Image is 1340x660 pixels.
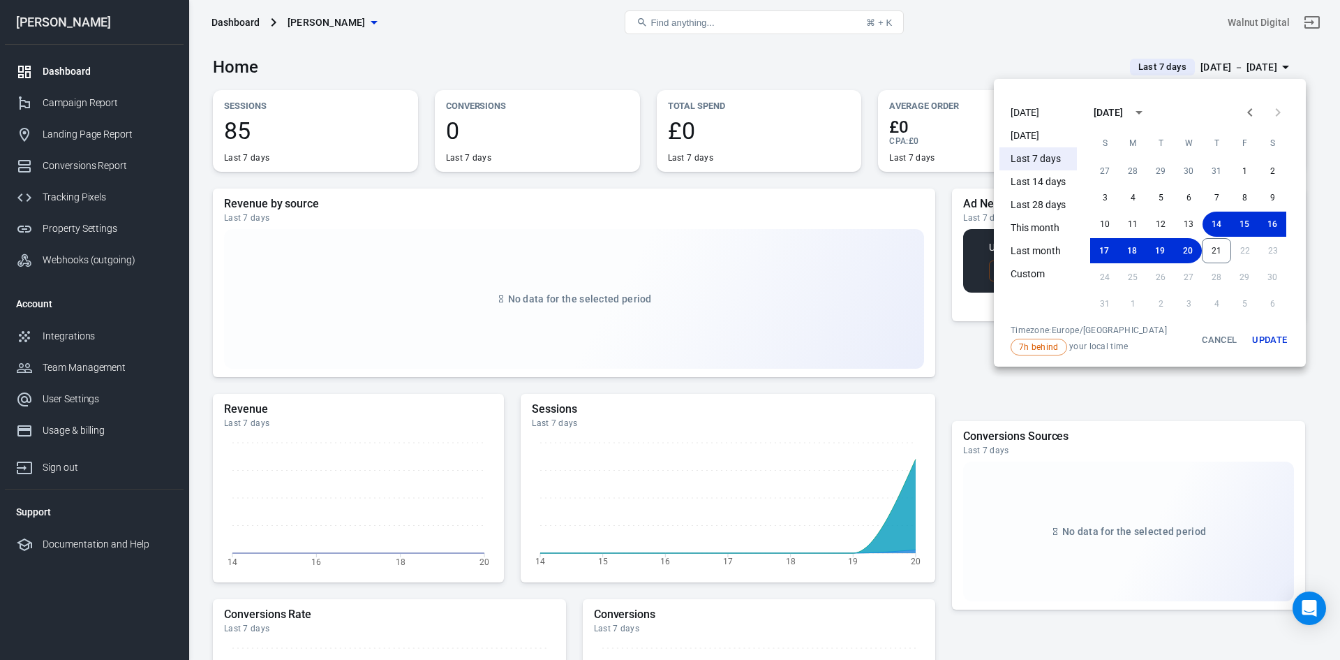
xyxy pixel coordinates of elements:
button: 28 [1119,159,1147,184]
li: [DATE] [999,101,1077,124]
button: 7 [1203,185,1230,210]
button: 19 [1146,238,1174,263]
li: Last month [999,240,1077,263]
button: 8 [1230,185,1258,210]
button: Update [1247,325,1292,355]
button: 31 [1203,159,1230,184]
button: 14 [1203,212,1230,237]
button: 17 [1090,238,1118,263]
button: 20 [1174,238,1202,263]
span: Saturday [1260,129,1285,157]
button: 29 [1147,159,1175,184]
div: Timezone: Europe/[GEOGRAPHIC_DATA] [1011,325,1167,336]
button: 27 [1091,159,1119,184]
button: 4 [1119,185,1147,210]
span: Friday [1232,129,1257,157]
button: 3 [1091,185,1119,210]
span: your local time [1011,339,1167,355]
button: 1 [1230,159,1258,184]
button: Previous month [1236,98,1264,126]
li: This month [999,217,1077,240]
li: Last 7 days [999,147,1077,170]
div: [DATE] [1094,105,1123,120]
button: 9 [1258,185,1286,210]
span: 7h behind [1014,341,1064,353]
li: [DATE] [999,124,1077,147]
span: Thursday [1204,129,1229,157]
button: 12 [1147,212,1175,237]
li: Custom [999,263,1077,286]
button: Cancel [1197,325,1242,355]
button: calendar view is open, switch to year view [1127,101,1151,124]
button: 13 [1175,212,1203,237]
button: 18 [1118,238,1146,263]
button: 21 [1202,238,1231,263]
button: 2 [1258,159,1286,184]
li: Last 14 days [999,170,1077,193]
button: 15 [1230,212,1258,237]
span: Tuesday [1148,129,1173,157]
button: 10 [1091,212,1119,237]
button: 11 [1119,212,1147,237]
button: 16 [1258,212,1286,237]
span: Sunday [1092,129,1117,157]
button: 30 [1175,159,1203,184]
div: Open Intercom Messenger [1293,592,1326,625]
span: Monday [1120,129,1145,157]
button: 5 [1147,185,1175,210]
span: Wednesday [1176,129,1201,157]
button: 6 [1175,185,1203,210]
li: Last 28 days [999,193,1077,217]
